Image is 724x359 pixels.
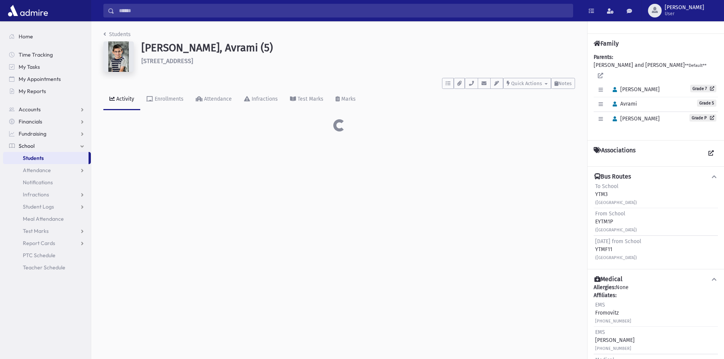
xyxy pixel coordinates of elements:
span: Home [19,33,33,40]
a: Attendance [3,164,91,176]
button: Bus Routes [594,173,718,181]
div: EYTM1P [595,210,637,234]
a: Activity [103,89,140,110]
span: Quick Actions [511,81,542,86]
span: Avrami [609,101,637,107]
span: My Appointments [19,76,61,82]
div: Activity [115,96,134,102]
span: [PERSON_NAME] [609,86,660,93]
div: YTMF11 [595,237,641,261]
span: Test Marks [23,228,49,234]
div: Marks [340,96,356,102]
div: [PERSON_NAME] and [PERSON_NAME] [594,53,718,134]
a: Accounts [3,103,91,115]
h4: Family [594,40,619,47]
button: Quick Actions [503,78,551,89]
div: Enrollments [153,96,184,102]
span: School [19,142,35,149]
span: EMS [595,302,605,308]
h4: Bus Routes [594,173,631,181]
span: [DATE] from School [595,238,641,245]
b: Affiliates: [594,292,616,299]
span: Notes [558,81,572,86]
h4: Associations [594,147,635,160]
div: YTM3 [595,182,637,206]
a: My Appointments [3,73,91,85]
span: Student Logs [23,203,54,210]
a: Grade 7 [690,85,716,92]
div: Fromovitz [595,301,631,325]
div: [PERSON_NAME] [595,328,635,352]
a: Students [3,152,89,164]
span: Teacher Schedule [23,264,65,271]
div: Test Marks [296,96,323,102]
span: EMS [595,329,605,335]
a: Student Logs [3,201,91,213]
a: Home [3,30,91,43]
b: Allergies: [594,284,616,291]
a: PTC Schedule [3,249,91,261]
span: User [665,11,704,17]
span: My Tasks [19,63,40,70]
a: Fundraising [3,128,91,140]
nav: breadcrumb [103,30,131,41]
small: ([GEOGRAPHIC_DATA]) [595,228,637,232]
button: Medical [594,275,718,283]
span: Accounts [19,106,41,113]
small: ([GEOGRAPHIC_DATA]) [595,255,637,260]
span: PTC Schedule [23,252,55,259]
a: Test Marks [284,89,330,110]
a: Financials [3,115,91,128]
a: My Reports [3,85,91,97]
button: Notes [551,78,575,89]
a: My Tasks [3,61,91,73]
span: Notifications [23,179,53,186]
div: Attendance [203,96,232,102]
a: Notifications [3,176,91,188]
a: View all Associations [704,147,718,160]
a: Enrollments [140,89,190,110]
span: To School [595,183,618,190]
span: Attendance [23,167,51,174]
span: Students [23,155,44,161]
a: Infractions [3,188,91,201]
span: Financials [19,118,42,125]
span: Meal Attendance [23,215,64,222]
span: From School [595,210,625,217]
h4: Medical [594,275,623,283]
h1: [PERSON_NAME], Avrami (5) [141,41,575,54]
img: AdmirePro [6,3,50,18]
a: Attendance [190,89,238,110]
span: [PERSON_NAME] [609,115,660,122]
b: Parents: [594,54,613,60]
a: Time Tracking [3,49,91,61]
a: Teacher Schedule [3,261,91,274]
span: Time Tracking [19,51,53,58]
span: Report Cards [23,240,55,247]
span: Fundraising [19,130,46,137]
a: Meal Attendance [3,213,91,225]
a: Marks [330,89,362,110]
small: ([GEOGRAPHIC_DATA]) [595,200,637,205]
div: Infractions [250,96,278,102]
span: [PERSON_NAME] [665,5,704,11]
a: Students [103,31,131,38]
small: [PHONE_NUMBER] [595,346,631,351]
small: [PHONE_NUMBER] [595,319,631,324]
span: Grade 5 [697,100,716,107]
a: Grade P [689,114,716,122]
a: Test Marks [3,225,91,237]
a: School [3,140,91,152]
a: Report Cards [3,237,91,249]
h6: [STREET_ADDRESS] [141,57,575,65]
span: Infractions [23,191,49,198]
input: Search [114,4,573,17]
span: My Reports [19,88,46,95]
a: Infractions [238,89,284,110]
